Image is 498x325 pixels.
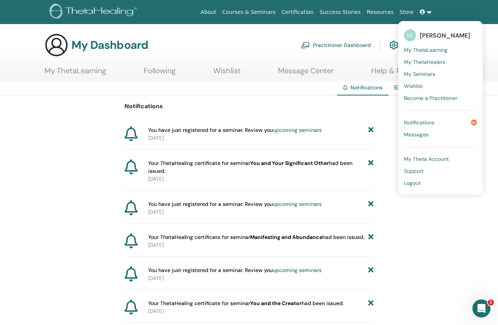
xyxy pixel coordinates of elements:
[71,38,148,52] h3: My Dashboard
[148,200,322,208] span: You have just registered for a seminar. Review you
[404,128,477,141] a: Messages
[371,66,432,81] a: Help & Resources
[397,5,417,19] a: Store
[404,131,428,138] span: Messages
[148,175,373,183] p: [DATE]
[124,102,373,111] p: Notifications
[471,119,477,125] span: 9+
[301,37,371,53] a: Practitioner Dashboard
[148,241,373,249] p: [DATE]
[404,68,477,80] a: My Seminars
[148,233,364,241] span: Your ThetaHealing certificate for seminar had been issued.
[404,47,448,53] span: My ThetaLearning
[404,83,423,89] span: Wishlist
[148,274,373,282] p: [DATE]
[144,66,176,81] a: Following
[273,267,322,274] a: upcoming seminars
[404,180,421,186] span: Logout
[301,42,310,48] img: chalkboard-teacher.svg
[250,300,302,307] b: You and the Creator
[404,71,435,77] span: My Seminars
[317,5,364,19] a: Success Stories
[273,127,322,133] a: upcoming seminars
[404,119,434,126] span: Notifications
[404,29,416,41] span: VL
[472,299,490,317] iframe: Intercom live chat
[197,5,219,19] a: About
[44,66,106,81] a: My ThetaLearning
[404,165,477,177] a: Support
[250,160,329,166] b: You and Your Significant Other
[420,32,470,39] span: [PERSON_NAME]
[389,39,398,51] img: cog.svg
[213,66,241,81] a: Wishlist
[148,208,373,216] p: [DATE]
[404,156,449,162] span: My Theta Account
[404,44,477,56] a: My ThetaLearning
[404,27,477,44] a: VL[PERSON_NAME]
[404,116,477,128] a: Notifications9+
[148,134,373,142] p: [DATE]
[404,80,477,92] a: Wishlist
[148,159,368,175] span: Your ThetaHealing certificate for seminar had been issued.
[404,56,477,68] a: My ThetaHealers
[44,33,68,57] img: generic-user-icon.jpg
[148,126,322,134] span: You have just registered for a seminar. Review you
[404,177,477,189] a: Logout
[389,37,431,53] a: My Account
[250,234,322,240] b: Manifesting and Abundance
[148,307,373,315] p: [DATE]
[404,153,477,165] a: My Theta Account
[148,299,344,307] span: Your ThetaHealing certificate for seminar had been issued.
[404,168,424,174] span: Support
[488,299,494,305] span: 1
[278,66,334,81] a: Message Center
[364,5,397,19] a: Resources
[404,95,457,101] span: Become a Practitioner
[50,4,140,21] img: logo.png
[404,59,445,65] span: My ThetaHealers
[351,84,383,91] span: Notifications
[148,266,322,274] span: You have just registered for a seminar. Review you
[273,201,322,207] a: upcoming seminars
[278,5,316,19] a: Certification
[404,92,477,104] a: Become a Practitioner
[219,5,279,19] a: Courses & Seminars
